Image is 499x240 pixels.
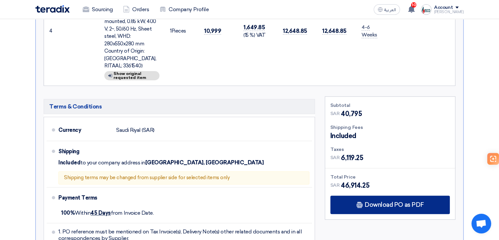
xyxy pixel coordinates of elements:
[330,174,450,180] div: Total Price
[330,102,450,109] div: Subtotal
[91,210,111,216] u: 45 Days
[44,99,315,114] h5: Terms & Conditions
[145,159,264,166] span: [GEOGRAPHIC_DATA], [GEOGRAPHIC_DATA]
[58,190,304,206] div: Payment Terms
[330,182,340,189] span: SAR
[362,24,377,38] span: 4-6 Weeks
[330,124,450,131] div: Shipping Fees
[170,28,172,34] span: 1
[243,24,265,31] span: 1,649.85
[374,4,400,15] button: العربية
[116,124,155,136] div: Saudi Riyal (SAR)
[58,171,309,184] div: Shipping terms may be changed from supplier side for selected items only
[421,4,431,15] img: Screenshot___1725307363992.png
[341,109,362,119] span: 40,795
[243,32,272,39] div: (15 %) VAT
[322,28,346,35] span: 12,648.85
[35,5,70,13] img: Teradix logo
[384,8,396,12] span: العربية
[118,2,154,17] a: Orders
[104,71,159,80] div: Show original requested item
[434,5,453,11] div: Account
[330,154,340,161] span: SAR
[330,146,450,153] div: Taxes
[283,28,307,35] span: 12,648.85
[154,2,214,17] a: Company Profile
[330,110,340,117] span: SAR
[80,159,145,166] span: to your company address in
[471,214,491,233] div: Open chat
[58,159,80,166] span: Included
[61,210,75,216] strong: 100%
[58,144,111,159] div: Shipping
[77,2,118,17] a: Sourcing
[61,210,154,216] span: Within from Invoice Date.
[204,28,221,35] span: 10,999
[58,122,111,138] div: Currency
[364,202,424,208] span: Download PO as PDF
[341,180,369,190] span: 46,914.25
[434,10,464,14] div: [PERSON_NAME]
[341,153,363,163] span: 6,119.25
[411,2,416,8] span: 10
[330,131,356,141] span: Included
